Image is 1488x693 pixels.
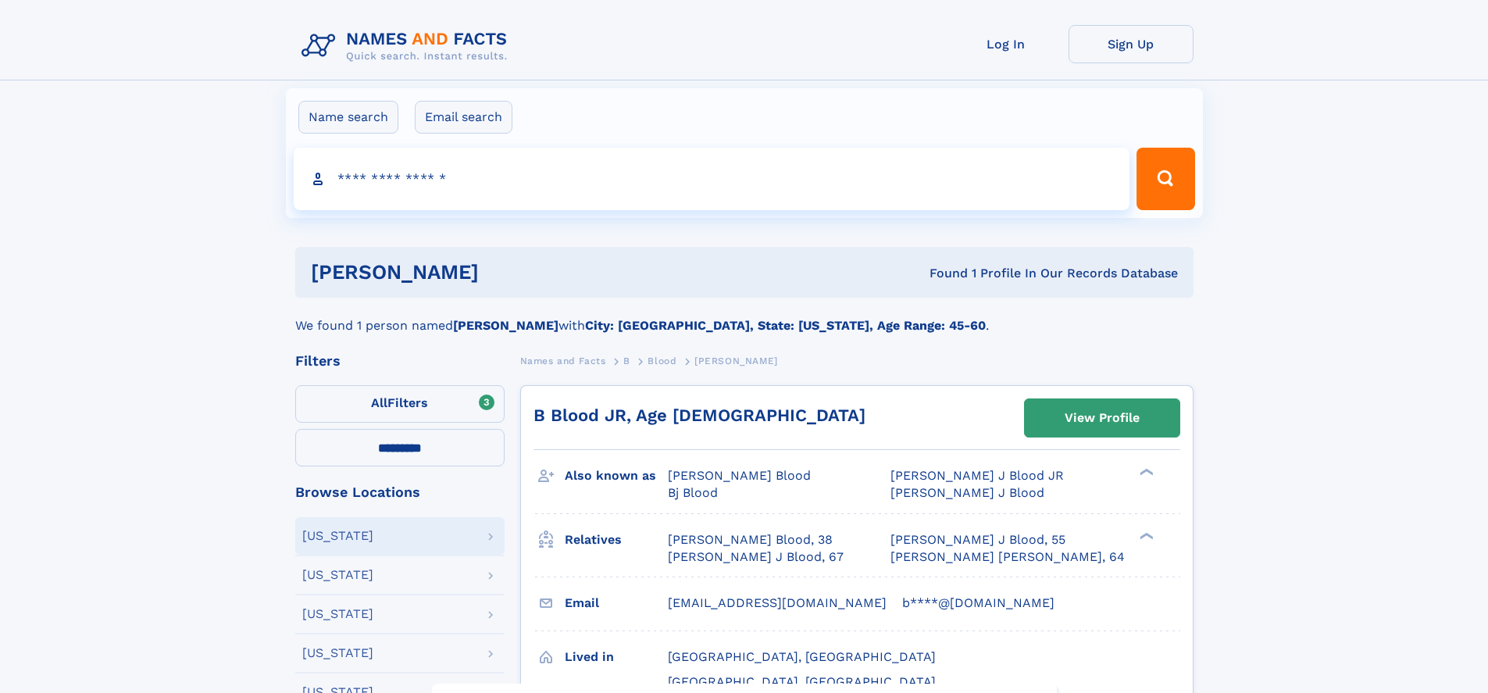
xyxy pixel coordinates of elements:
[295,385,505,423] label: Filters
[648,351,676,370] a: Blood
[668,548,844,566] a: [PERSON_NAME] J Blood, 67
[1137,148,1194,210] button: Search Button
[1069,25,1194,63] a: Sign Up
[565,463,668,489] h3: Also known as
[520,351,606,370] a: Names and Facts
[890,531,1065,548] a: [PERSON_NAME] J Blood, 55
[565,590,668,616] h3: Email
[533,405,865,425] a: B Blood JR, Age [DEMOGRAPHIC_DATA]
[453,318,558,333] b: [PERSON_NAME]
[415,101,512,134] label: Email search
[623,355,630,366] span: B
[295,25,520,67] img: Logo Names and Facts
[704,265,1178,282] div: Found 1 Profile In Our Records Database
[668,649,936,664] span: [GEOGRAPHIC_DATA], [GEOGRAPHIC_DATA]
[371,395,387,410] span: All
[944,25,1069,63] a: Log In
[668,674,936,689] span: [GEOGRAPHIC_DATA], [GEOGRAPHIC_DATA]
[298,101,398,134] label: Name search
[1136,530,1154,541] div: ❯
[302,569,373,581] div: [US_STATE]
[668,595,887,610] span: [EMAIL_ADDRESS][DOMAIN_NAME]
[1025,399,1179,437] a: View Profile
[302,608,373,620] div: [US_STATE]
[890,548,1125,566] a: [PERSON_NAME] [PERSON_NAME], 64
[565,644,668,670] h3: Lived in
[668,531,833,548] a: [PERSON_NAME] Blood, 38
[668,485,718,500] span: Bj Blood
[1065,400,1140,436] div: View Profile
[295,298,1194,335] div: We found 1 person named with .
[295,485,505,499] div: Browse Locations
[295,354,505,368] div: Filters
[585,318,986,333] b: City: [GEOGRAPHIC_DATA], State: [US_STATE], Age Range: 45-60
[648,355,676,366] span: Blood
[302,530,373,542] div: [US_STATE]
[890,468,1064,483] span: [PERSON_NAME] J Blood JR
[311,263,705,282] h1: [PERSON_NAME]
[1136,467,1154,477] div: ❯
[294,148,1130,210] input: search input
[565,527,668,553] h3: Relatives
[623,351,630,370] a: B
[890,485,1044,500] span: [PERSON_NAME] J Blood
[668,468,811,483] span: [PERSON_NAME] Blood
[302,647,373,659] div: [US_STATE]
[694,355,778,366] span: [PERSON_NAME]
